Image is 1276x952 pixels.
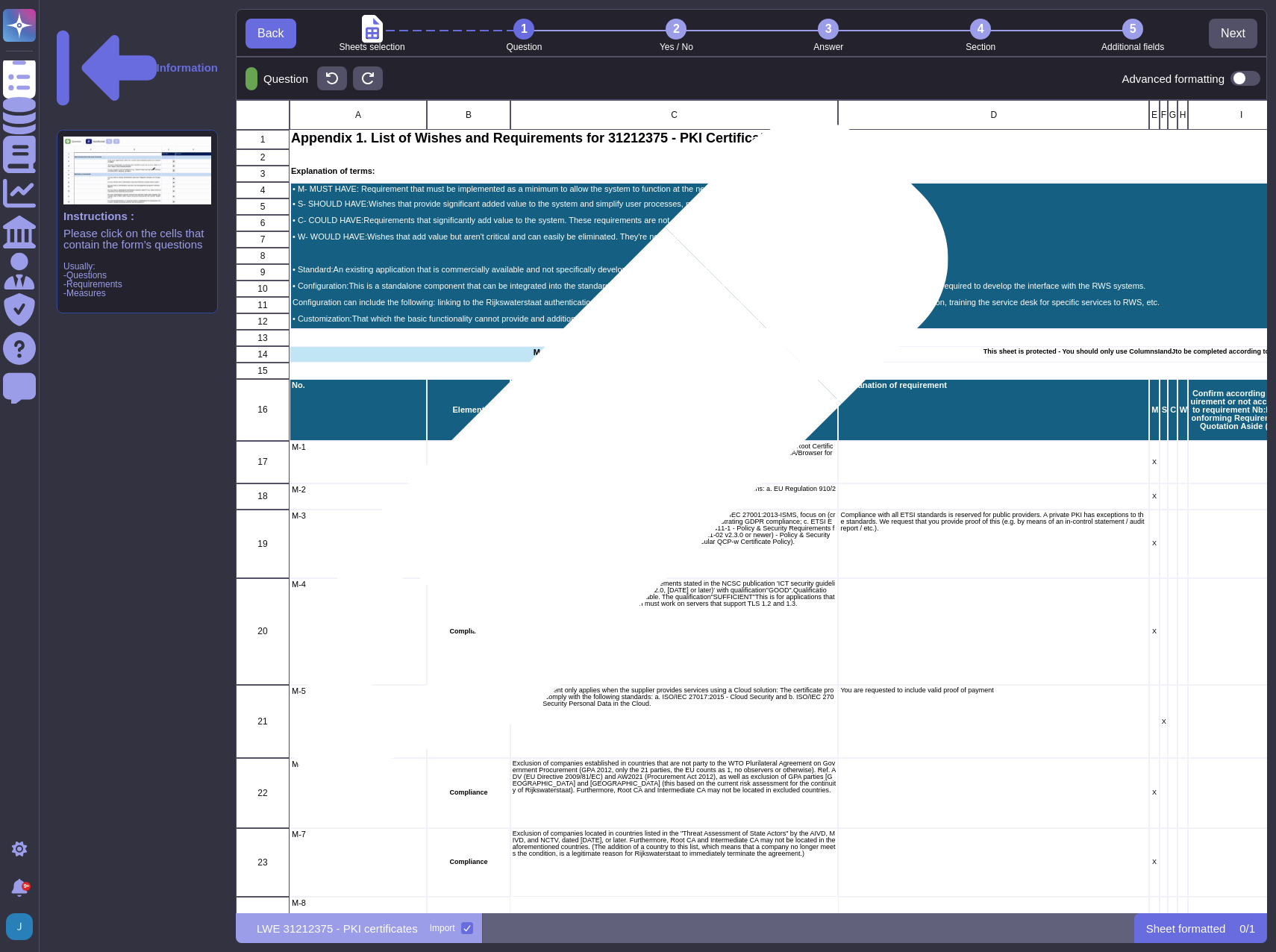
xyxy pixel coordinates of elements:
p: X [1151,859,1157,865]
p: Exclusion of companies located in countries listed in the "Threat Assessment of State Actors" by ... [513,830,836,857]
div: 18 [236,483,290,510]
span: D [990,110,997,119]
div: 16 [236,379,290,441]
div: 8 [236,248,290,264]
p: M-1 [292,443,425,451]
div: 3 [236,166,290,182]
div: 15 [236,363,290,379]
p: Must Have (Eis) [292,348,836,357]
p: Explanation of terms: [291,167,425,175]
button: Next [1209,19,1257,48]
li: Yes / No [600,19,752,51]
span: A [355,110,361,119]
p: M-5 [292,687,425,695]
div: 4 [970,19,991,40]
div: Advanced formatting [1122,71,1260,86]
p: LWE 31212375 - PKI certificates [257,923,418,934]
p: Sheet formatted [1146,923,1226,934]
li: Question [448,19,601,51]
div: 17 [236,441,290,484]
span: Back [257,28,284,40]
li: Answer [752,19,904,51]
p: Information [157,62,219,73]
button: user [3,910,43,943]
p: M [1151,406,1157,414]
p: Compliance [429,628,508,635]
p: C [1170,406,1175,414]
p: Please click on the cells that contain the form’s questions [63,228,211,250]
img: instruction [63,137,211,204]
span: I [1240,110,1242,119]
span: F [1161,110,1166,119]
p: Compliance [429,718,508,725]
p: Compliance with all ETSI standards is reserved for public providers. A private PKI has exceptions... [840,512,1147,532]
p: Question [257,73,308,84]
p: Element [429,406,508,414]
p: This requirement only applies when the supplier provides services using a Cloud solution: The cer... [513,687,836,707]
div: 14 [236,346,290,363]
p: • S- SHOULD HAVE:Wishes that provide significant added value to the system and simplify user proc... [293,200,425,208]
div: 5 [236,198,290,215]
p: X [1151,628,1157,635]
p: M-6 [292,760,425,768]
span: G [1169,110,1176,119]
div: 7 [236,231,290,248]
span: C [671,110,678,119]
p: X [1151,493,1157,500]
img: user [6,913,33,940]
div: 5 [1122,19,1143,40]
div: 1 [236,130,290,149]
p: W [1180,406,1186,414]
div: 20 [236,578,290,686]
div: 2 [236,149,290,166]
span: E [1151,110,1157,119]
button: Back [245,19,296,48]
div: grid [236,100,1267,913]
p: Exclusion of companies established in countries that are not party to the WTO Plurilateral Agreem... [513,760,836,794]
p: M-4 [292,580,425,589]
p: M-2 [292,486,425,494]
p: Compliance [429,540,508,547]
p: Requirement [513,381,836,389]
p: S [1162,406,1166,414]
div: 11 [236,297,290,313]
div: 21 [236,685,290,758]
div: 6 [236,215,290,231]
p: X [1162,718,1166,725]
p: M-3 [292,512,425,520]
p: • C- COULD HAVE:Requirements that significantly add value to the system. These requirements are n... [293,216,425,225]
div: 10 [236,281,290,297]
p: The encryption level must at least meet the requirements stated in the NCSC publication 'ICT secu... [513,580,836,607]
div: 19 [236,510,290,578]
p: • Configuration:This is a standalone component that can be integrated into the standard software.... [293,282,425,290]
div: Import [430,924,455,933]
p: • M- MUST HAVE: Requirement that must be implemented as a minimum to allow the system to function... [293,185,425,193]
p: X [1151,789,1157,796]
p: Configuration can include the following: linking to the Rijkswaterstaat authentication method, in... [293,298,425,307]
p: X [1151,540,1157,547]
p: • Standard:An existing application that is commercially available and not specifically developed ... [293,266,425,274]
p: M-8 [292,899,425,907]
li: Additional fields [1057,19,1209,51]
span: Next [1221,28,1245,40]
div: 23 [236,828,290,897]
div: 9 [236,264,290,281]
p: The certificate provider must comply with the following EU directives and regulations: a. EU Regu... [513,486,836,499]
div: 9+ [22,882,31,891]
span: B [466,110,472,119]
div: 4 [236,182,290,198]
div: 24 [236,897,290,937]
p: • W- WOULD HAVE:Wishes that add value but aren't critical and can easily be eliminated. They're n... [293,233,425,241]
div: 2 [666,19,687,40]
p: Instructions : [63,210,211,222]
p: Explanation of requirement [840,381,1147,389]
p: Appendix 1. List of Wishes and Requirements for 31212375 - PKI Certificates for Systems [291,131,425,145]
div: 12 [236,313,290,330]
p: The certificate provider must comply with the following standards: a. ISO/IEC 27001:2013-ISMS, fo... [513,512,836,545]
p: Usually: -Questions -Requirements -Measures [63,262,211,298]
li: Section [904,19,1057,51]
div: 13 [236,330,290,346]
div: 3 [818,19,839,40]
div: 22 [236,758,290,828]
p: 0 / 1 [1239,923,1255,934]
